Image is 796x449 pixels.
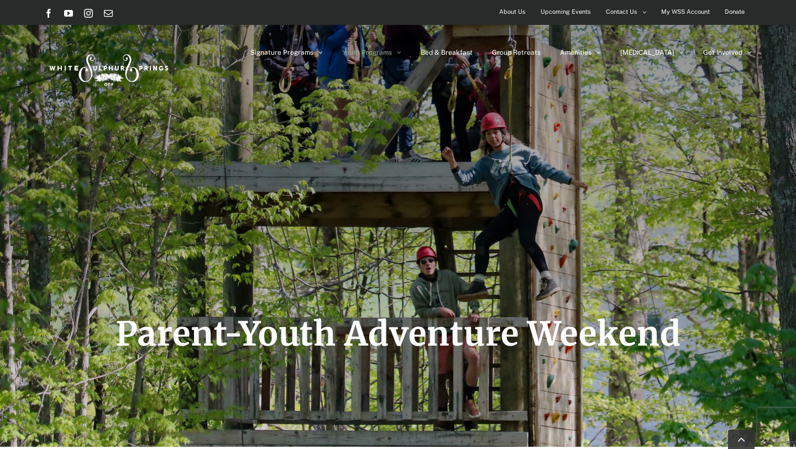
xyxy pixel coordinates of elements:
span: Youth Programs [342,49,392,56]
span: Parent-Youth Adventure Weekend [116,313,681,354]
span: Bed & Breakfast [421,49,473,56]
span: Upcoming Events [541,4,591,20]
span: About Us [499,4,526,20]
nav: Main Menu [250,25,752,80]
a: Signature Programs [250,25,323,80]
a: YouTube [64,9,73,18]
a: Facebook [44,9,53,18]
a: Group Retreats [492,25,541,80]
a: Bed & Breakfast [421,25,473,80]
img: White Sulphur Springs Logo [44,42,171,94]
span: My WSS Account [661,4,710,20]
span: Signature Programs [250,49,313,56]
span: Amenities [560,49,591,56]
a: Amenities [560,25,601,80]
a: Instagram [84,9,93,18]
a: Email [104,9,113,18]
span: Group Retreats [492,49,541,56]
a: Get Involved [703,25,752,80]
span: Contact Us [606,4,637,20]
span: Get Involved [703,49,742,56]
span: Donate [725,4,745,20]
a: Youth Programs [342,25,401,80]
a: [MEDICAL_DATA] [620,25,684,80]
span: [MEDICAL_DATA] [620,49,674,56]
